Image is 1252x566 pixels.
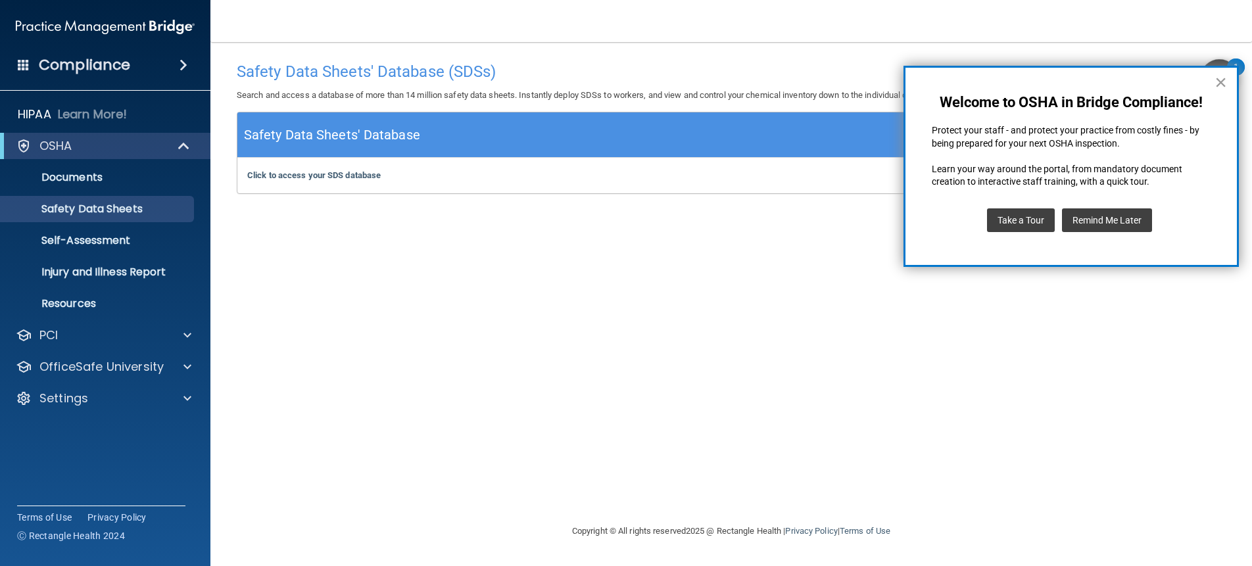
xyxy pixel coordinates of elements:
h4: Safety Data Sheets' Database (SDSs) [237,63,1226,80]
img: PMB logo [16,14,195,40]
p: Learn More! [58,106,128,122]
button: Close [1215,72,1227,93]
p: Safety Data Sheets [9,202,188,216]
p: OSHA [39,138,72,154]
button: Remind Me Later [1062,208,1152,232]
p: Protect your staff - and protect your practice from costly fines - by being prepared for your nex... [932,124,1211,150]
p: Settings [39,390,88,406]
a: Terms of Use [840,526,890,536]
a: Privacy Policy [87,511,147,524]
a: Privacy Policy [785,526,837,536]
b: Click to access your SDS database [247,170,381,180]
button: Take a Tour [987,208,1055,232]
p: HIPAA [18,106,51,122]
a: Terms of Use [17,511,72,524]
h3: Welcome to OSHA in Bridge Compliance! [932,94,1211,111]
p: PCI [39,327,58,343]
p: Resources [9,297,188,310]
div: Copyright © All rights reserved 2025 @ Rectangle Health | | [491,510,971,552]
p: Documents [9,171,188,184]
h4: Compliance [39,56,130,74]
p: Search and access a database of more than 14 million safety data sheets. Instantly deploy SDSs to... [237,87,1226,103]
span: Ⓒ Rectangle Health 2024 [17,529,125,542]
p: Self-Assessment [9,234,188,247]
p: Injury and Illness Report [9,266,188,279]
p: OfficeSafe University [39,359,164,375]
h5: Safety Data Sheets' Database [244,124,420,147]
button: Open Resource Center, 1 new notification [1200,59,1239,98]
p: Learn your way around the portal, from mandatory document creation to interactive staff training,... [932,163,1211,189]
